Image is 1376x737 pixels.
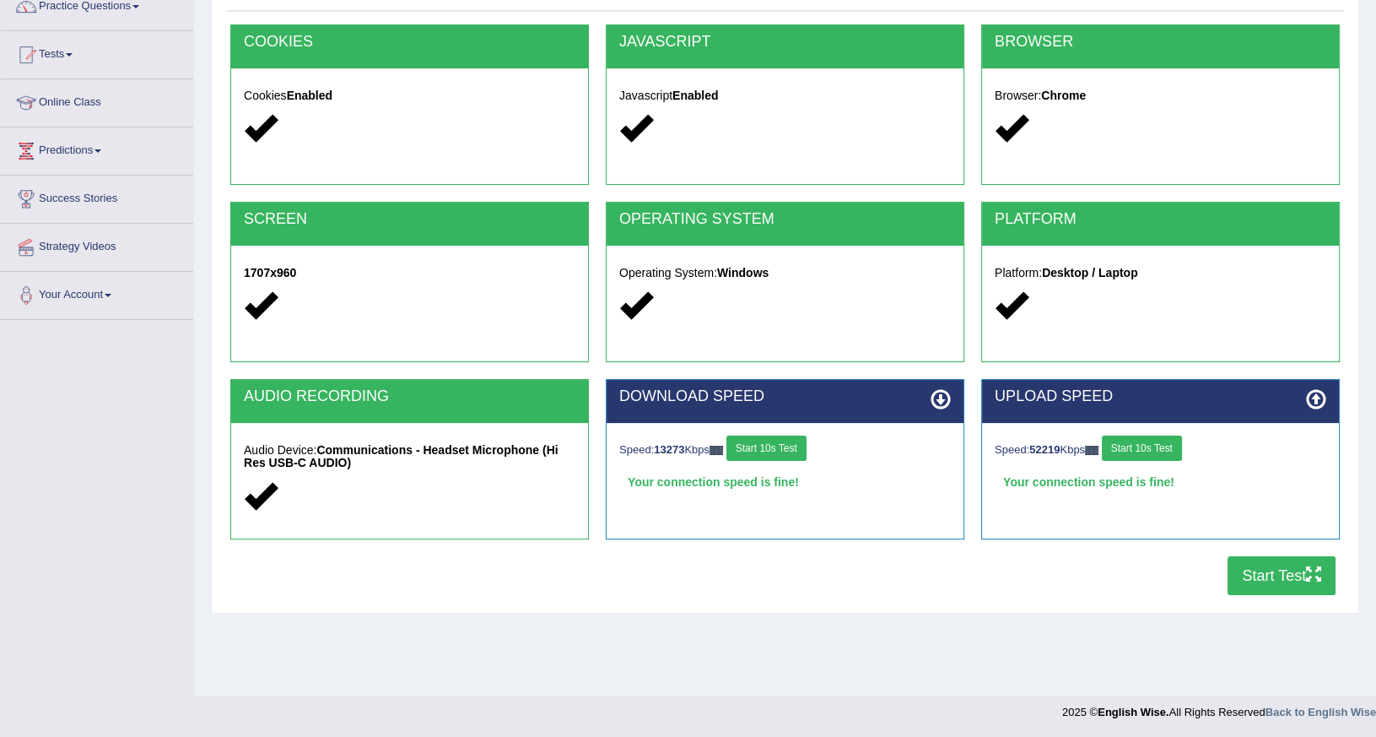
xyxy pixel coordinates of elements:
strong: Communications - Headset Microphone (Hi Res USB-C AUDIO) [244,443,558,469]
strong: Windows [717,266,769,279]
strong: Desktop / Laptop [1042,266,1138,279]
button: Start 10s Test [726,436,807,461]
a: Success Stories [1,176,193,218]
img: ajax-loader-fb-connection.gif [1085,446,1098,455]
a: Your Account [1,272,193,314]
h5: Javascript [619,89,951,102]
h5: Audio Device: [244,444,575,470]
h5: Operating System: [619,267,951,279]
a: Online Class [1,79,193,122]
a: Back to English Wise [1265,706,1376,718]
h2: OPERATING SYSTEM [619,211,951,228]
img: ajax-loader-fb-connection.gif [710,446,723,455]
div: Speed: Kbps [619,436,951,465]
div: Speed: Kbps [995,436,1326,465]
h5: Platform: [995,267,1326,279]
h5: Browser: [995,89,1326,102]
strong: Enabled [672,89,718,102]
h5: Cookies [244,89,575,102]
strong: Chrome [1041,89,1086,102]
strong: 52219 [1029,443,1060,456]
h2: DOWNLOAD SPEED [619,388,951,405]
strong: Enabled [287,89,332,102]
h2: SCREEN [244,211,575,228]
h2: COOKIES [244,34,575,51]
h2: AUDIO RECORDING [244,388,575,405]
strong: 13273 [654,443,684,456]
a: Strategy Videos [1,224,193,266]
div: Your connection speed is fine! [995,469,1326,495]
button: Start Test [1228,556,1336,595]
h2: BROWSER [995,34,1326,51]
button: Start 10s Test [1102,436,1182,461]
h2: JAVASCRIPT [619,34,951,51]
a: Predictions [1,127,193,170]
div: Your connection speed is fine! [619,469,951,495]
h2: UPLOAD SPEED [995,388,1326,405]
a: Tests [1,31,193,73]
div: 2025 © All Rights Reserved [1062,696,1376,720]
strong: English Wise. [1098,706,1168,718]
h2: PLATFORM [995,211,1326,228]
strong: 1707x960 [244,266,296,279]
